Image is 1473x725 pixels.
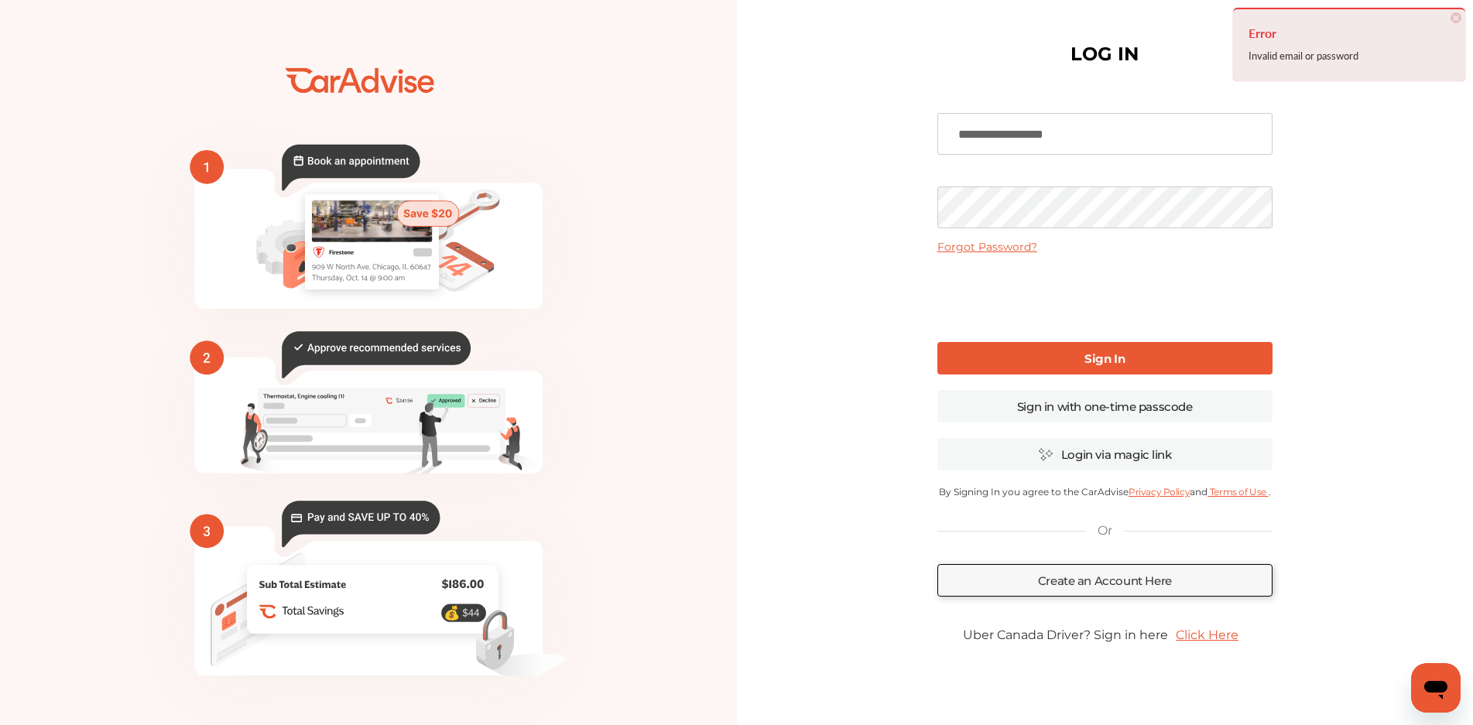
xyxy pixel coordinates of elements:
a: Sign In [937,342,1273,374]
a: Privacy Policy [1129,486,1190,498]
img: magic_icon.32c66aac.svg [1038,447,1053,462]
a: Click Here [1168,620,1246,650]
text: 💰 [443,604,460,621]
a: Create an Account Here [937,564,1273,597]
a: Sign in with one-time passcode [937,390,1273,422]
a: Forgot Password? [937,240,1037,254]
a: Login via magic link [937,438,1273,470]
b: Sign In [1084,351,1125,366]
iframe: reCAPTCHA [987,266,1222,327]
p: By Signing In you agree to the CarAdvise and . [937,486,1273,498]
div: Invalid email or password [1249,46,1450,66]
iframe: Button to launch messaging window [1411,663,1461,713]
span: × [1451,12,1461,23]
a: Terms of Use [1208,486,1268,498]
span: Uber Canada Driver? Sign in here [963,628,1168,642]
p: Or [1098,522,1112,539]
h1: LOG IN [1070,46,1139,62]
h4: Error [1249,21,1450,46]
